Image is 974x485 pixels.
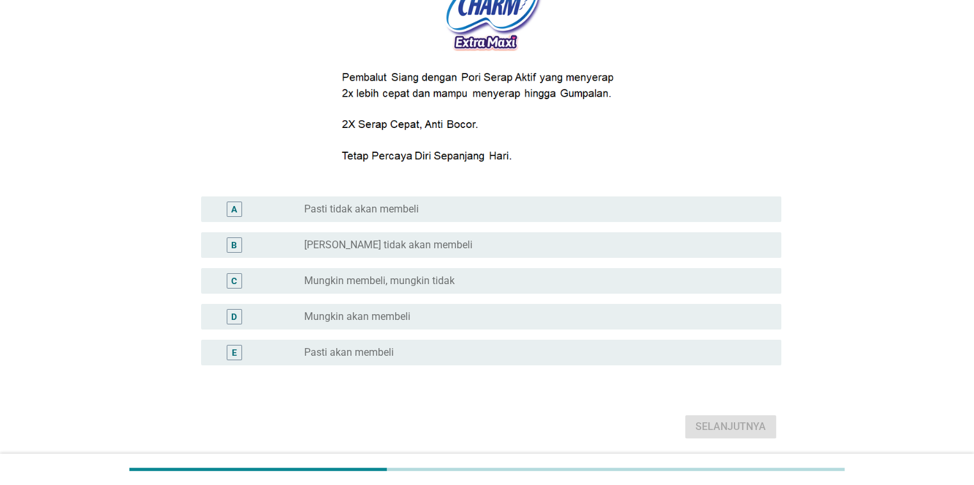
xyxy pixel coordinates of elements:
div: B [231,239,237,252]
label: [PERSON_NAME] tidak akan membeli [304,239,473,251]
div: C [231,274,237,288]
label: Mungkin membeli, mungkin tidak [304,274,455,287]
div: D [231,310,237,324]
label: Mungkin akan membeli [304,310,410,323]
label: Pasti tidak akan membeli [304,203,419,216]
label: Pasti akan membeli [304,346,394,359]
div: A [231,203,237,216]
div: E [232,346,237,360]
